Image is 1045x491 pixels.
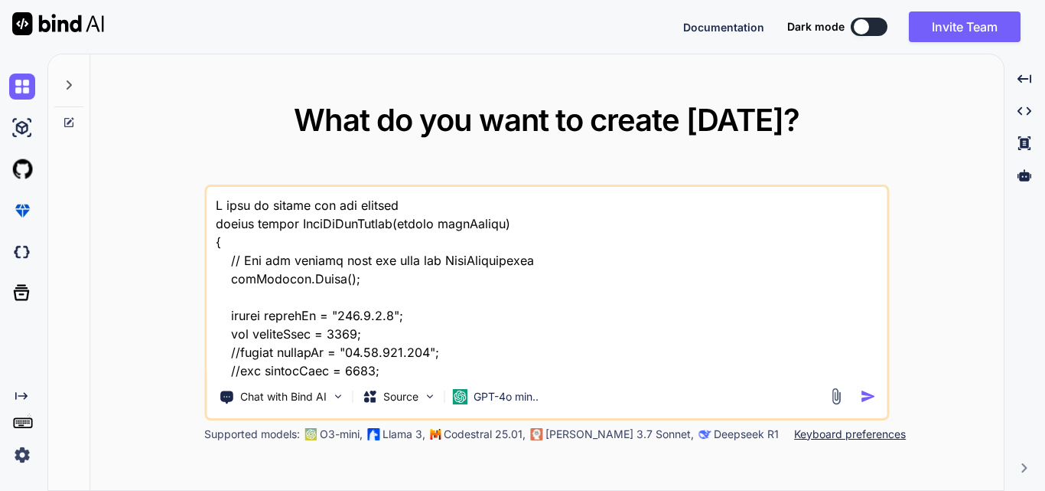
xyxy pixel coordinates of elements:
[452,389,467,404] img: GPT-4o mini
[240,389,327,404] p: Chat with Bind AI
[207,187,887,377] textarea: L ipsu do sitame con adi elitsed doeius tempor InciDiDunTutlab(etdolo magnAaliqu) { // Eni adm ve...
[714,427,779,442] p: Deepseek R1
[9,115,35,141] img: ai-studio
[827,388,845,405] img: attachment
[794,427,906,442] p: Keyboard preferences
[545,427,694,442] p: [PERSON_NAME] 3.7 Sonnet,
[9,239,35,265] img: darkCloudIdeIcon
[12,12,104,35] img: Bind AI
[304,428,317,440] img: GPT-4
[294,101,799,139] span: What do you want to create [DATE]?
[383,389,418,404] p: Source
[9,198,35,224] img: premium
[430,429,441,440] img: Mistral-AI
[909,11,1021,42] button: Invite Team
[383,427,425,442] p: Llama 3,
[683,21,764,34] span: Documentation
[787,19,845,34] span: Dark mode
[331,390,344,403] img: Pick Tools
[423,390,436,403] img: Pick Models
[444,427,526,442] p: Codestral 25.01,
[204,427,300,442] p: Supported models:
[860,388,876,404] img: icon
[9,74,35,100] img: chat
[9,156,35,182] img: githubLight
[9,442,35,468] img: settings
[530,428,542,440] img: claude
[320,427,363,442] p: O3-mini,
[683,19,764,35] button: Documentation
[474,389,539,404] p: GPT-4o min..
[367,428,379,440] img: Llama2
[698,428,711,440] img: claude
